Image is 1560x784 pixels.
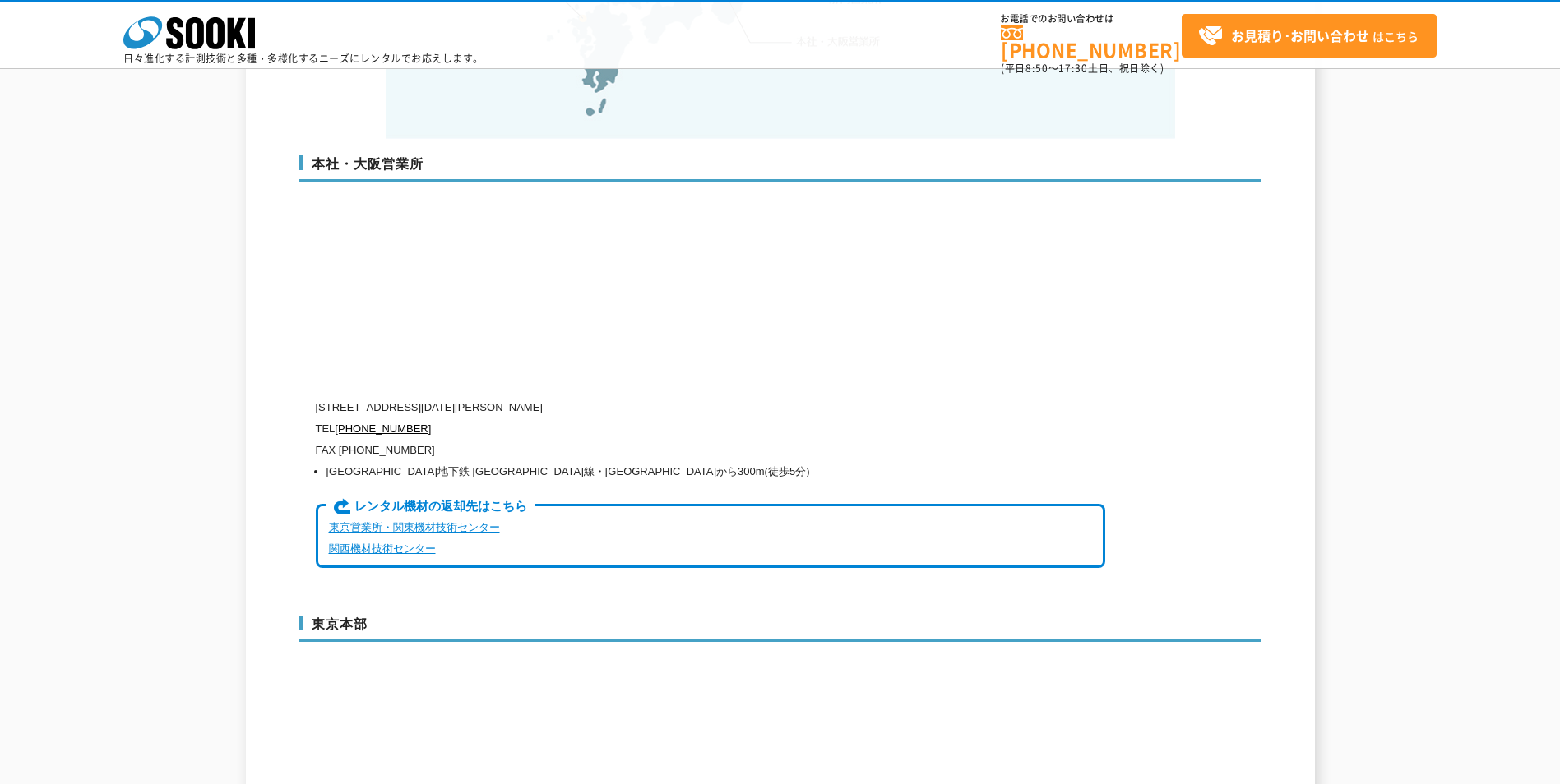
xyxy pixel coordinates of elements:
[1058,61,1088,76] span: 17:30
[1001,14,1182,24] span: お電話でのお問い合わせは
[299,155,1261,182] h3: 本社・大阪営業所
[326,461,1105,482] li: [GEOGRAPHIC_DATA]地下鉄 [GEOGRAPHIC_DATA]線・[GEOGRAPHIC_DATA]から300m(徒歩5分)
[326,498,535,516] span: レンタル機材の返却先はこちら
[316,440,1105,461] p: FAX [PHONE_NUMBER]
[1025,61,1048,76] span: 8:50
[335,422,431,435] a: [PHONE_NUMBER]
[1231,25,1369,45] strong: お見積り･お問い合わせ
[329,542,436,555] a: 関西機材技術センター
[1198,24,1419,48] span: はこちら
[1001,61,1164,76] span: (平日 ～ 土日、祝日除く)
[123,53,484,63] p: 日々進化する計測技術と多種・多様化するニーズにレンタルでお応えします。
[1182,14,1437,58] a: お見積り･お問い合わせはこちら
[1001,25,1182,59] a: [PHONE_NUMBER]
[316,418,1105,440] p: TEL
[316,397,1105,418] p: [STREET_ADDRESS][DATE][PERSON_NAME]
[329,521,500,533] a: 東京営業所・関東機材技術センター
[299,616,1261,642] h3: 東京本部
